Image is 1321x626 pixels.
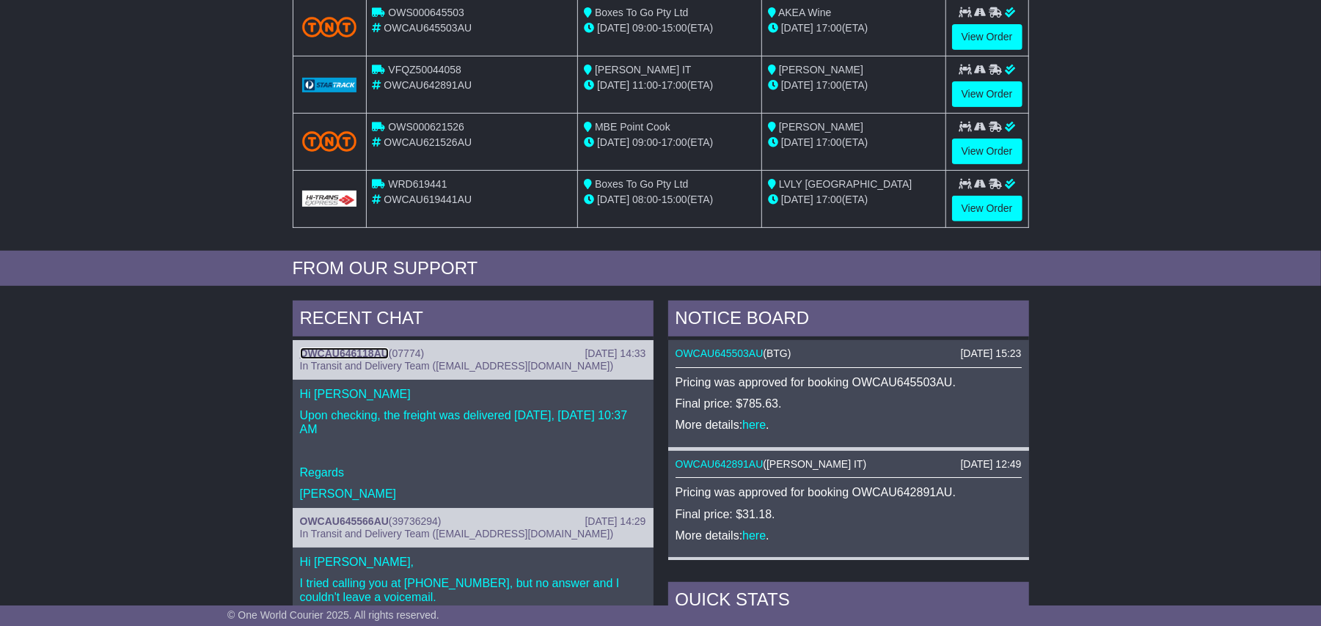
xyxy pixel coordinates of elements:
span: OWCAU642891AU [384,79,472,91]
a: View Order [952,139,1022,164]
span: BTG [766,347,788,359]
span: MBE Point Cook [595,121,670,133]
a: here [742,529,766,542]
a: here [742,419,766,431]
span: In Transit and Delivery Team ([EMAIL_ADDRESS][DOMAIN_NAME]) [300,528,614,540]
span: 15:00 [662,194,687,205]
span: [DATE] [597,194,629,205]
p: Final price: $31.18. [676,507,1022,521]
p: Regards [300,465,646,479]
div: NOTICE BOARD [668,301,1029,340]
div: ( ) [676,458,1022,471]
p: [PERSON_NAME] [300,487,646,501]
span: OWCAU645503AU [384,22,472,34]
span: OWS000645503 [388,7,464,18]
span: LVLY [GEOGRAPHIC_DATA] [779,178,912,190]
p: Hi [PERSON_NAME], [300,555,646,569]
span: © One World Courier 2025. All rights reserved. [227,609,439,621]
img: TNT_Domestic.png [302,17,357,37]
span: [DATE] [781,22,813,34]
img: GetCarrierServiceLogo [302,78,357,92]
p: Pricing was approved for booking OWCAU645503AU. [676,375,1022,389]
span: [DATE] [597,22,629,34]
div: - (ETA) [584,192,755,207]
div: Quick Stats [668,582,1029,622]
a: View Order [952,24,1022,50]
span: [DATE] [597,79,629,91]
span: 11:00 [632,79,658,91]
div: - (ETA) [584,21,755,36]
div: ( ) [676,347,1022,360]
span: 08:00 [632,194,658,205]
span: 17:00 [816,194,842,205]
div: ( ) [300,515,646,528]
div: (ETA) [768,21,940,36]
div: - (ETA) [584,135,755,150]
div: (ETA) [768,135,940,150]
span: In Transit and Delivery Team ([EMAIL_ADDRESS][DOMAIN_NAME]) [300,360,614,372]
span: 09:00 [632,136,658,148]
span: [PERSON_NAME] IT [595,64,691,76]
a: OWCAU642891AU [676,458,764,470]
span: 15:00 [662,22,687,34]
div: [DATE] 14:29 [585,515,645,528]
span: VFQZ50044058 [388,64,461,76]
span: [PERSON_NAME] [779,121,863,133]
span: [DATE] [597,136,629,148]
p: Pricing was approved for booking OWCAU642891AU. [676,485,1022,499]
span: OWCAU621526AU [384,136,472,148]
span: [DATE] [781,79,813,91]
div: [DATE] 15:23 [960,347,1021,360]
div: FROM OUR SUPPORT [293,258,1029,279]
span: [PERSON_NAME] IT [766,458,863,470]
div: [DATE] 14:33 [585,347,645,360]
span: Boxes To Go Pty Ltd [595,7,688,18]
span: 17:00 [662,79,687,91]
p: I tried calling you at [PHONE_NUMBER], but no answer and I couldn't leave a voicemail. [300,576,646,604]
span: Boxes To Go Pty Ltd [595,178,688,190]
span: 39736294 [392,515,438,527]
div: - (ETA) [584,78,755,93]
div: [DATE] 12:49 [960,458,1021,471]
div: RECENT CHAT [293,301,654,340]
p: More details: . [676,418,1022,432]
span: [PERSON_NAME] [779,64,863,76]
span: 17:00 [662,136,687,148]
div: (ETA) [768,78,940,93]
span: 17:00 [816,79,842,91]
a: View Order [952,196,1022,221]
p: More details: . [676,529,1022,542]
div: (ETA) [768,192,940,207]
p: Hi [PERSON_NAME] [300,387,646,401]
span: 09:00 [632,22,658,34]
a: OWCAU645566AU [300,515,389,527]
span: OWCAU619441AU [384,194,472,205]
a: View Order [952,81,1022,107]
p: Upon checking, the freight was delivered [DATE], [DATE] 10:37 AM [300,408,646,436]
span: 17:00 [816,22,842,34]
span: WRD619441 [388,178,447,190]
a: OWCAU646118AU [300,347,389,359]
span: [DATE] [781,136,813,148]
p: Final price: $785.63. [676,397,1022,410]
span: OWS000621526 [388,121,464,133]
img: TNT_Domestic.png [302,131,357,151]
div: ( ) [300,347,646,360]
span: 07774 [392,347,421,359]
a: OWCAU645503AU [676,347,764,359]
span: 17:00 [816,136,842,148]
span: [DATE] [781,194,813,205]
span: AKEA Wine [778,7,831,18]
img: GetCarrierServiceLogo [302,191,357,207]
